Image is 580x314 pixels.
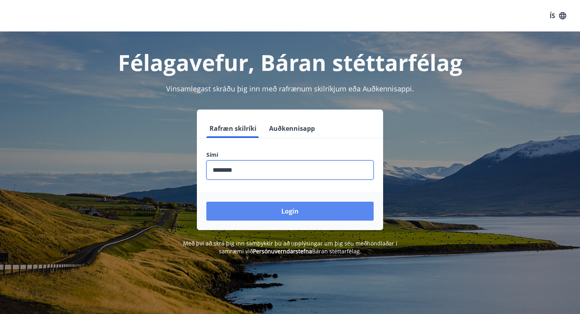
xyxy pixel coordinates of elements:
button: Rafræn skilríki [206,119,260,138]
a: Persónuverndarstefna [253,247,312,255]
label: Sími [206,151,374,159]
button: Login [206,202,374,221]
span: Með því að skrá þig inn samþykkir þú að upplýsingar um þig séu meðhöndlaðar í samræmi við Báran s... [183,240,397,255]
button: ÍS [545,9,571,23]
button: Auðkennisapp [266,119,318,138]
h1: Félagavefur, Báran stéttarfélag [15,47,565,77]
span: Vinsamlegast skráðu þig inn með rafrænum skilríkjum eða Auðkennisappi. [166,84,414,93]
